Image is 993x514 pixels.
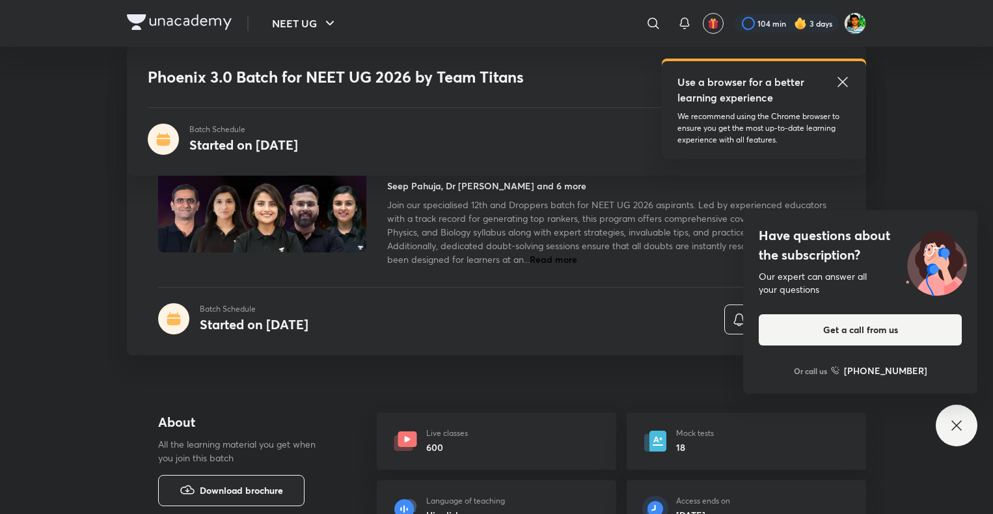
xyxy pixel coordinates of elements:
p: Live classes [426,427,468,439]
button: Get a call from us [759,314,962,345]
p: We recommend using the Chrome browser to ensure you get the most up-to-date learning experience w... [677,111,850,146]
h4: Seep Pahuja, Dr [PERSON_NAME] and 6 more [387,179,586,193]
p: All the learning material you get when you join this batch [158,437,326,465]
h1: Phoenix 3.0 Batch for NEET UG 2026 by Team Titans [148,68,657,87]
h4: Started on [DATE] [189,136,298,154]
a: [PHONE_NUMBER] [831,364,927,377]
p: Language of teaching [426,495,505,507]
p: Mock tests [676,427,714,439]
p: Or call us [794,365,827,377]
button: avatar [703,13,724,34]
button: NEET UG [264,10,346,36]
img: streak [794,17,807,30]
h6: [PHONE_NUMBER] [844,364,927,377]
p: Batch Schedule [200,303,308,315]
h4: Have questions about the subscription? [759,226,962,265]
span: Download brochure [200,483,283,498]
h5: Use a browser for a better learning experience [677,74,807,105]
img: Thumbnail [156,134,368,254]
h6: 18 [676,440,714,454]
h4: Started on [DATE] [200,316,308,333]
img: ttu_illustration_new.svg [895,226,977,296]
img: avatar [707,18,719,29]
a: Company Logo [127,14,232,33]
span: Join our specialised 12th and Droppers batch for NEET UG 2026 aspirants. Led by experienced educa... [387,198,828,265]
button: Download brochure [158,475,305,506]
h6: 600 [426,440,468,454]
span: Read more [530,253,577,265]
img: Company Logo [127,14,232,30]
h4: About [158,413,335,432]
div: Our expert can answer all your questions [759,270,962,296]
p: Batch Schedule [189,124,298,135]
p: Access ends on [676,495,730,507]
img: Mehul Ghosh [844,12,866,34]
